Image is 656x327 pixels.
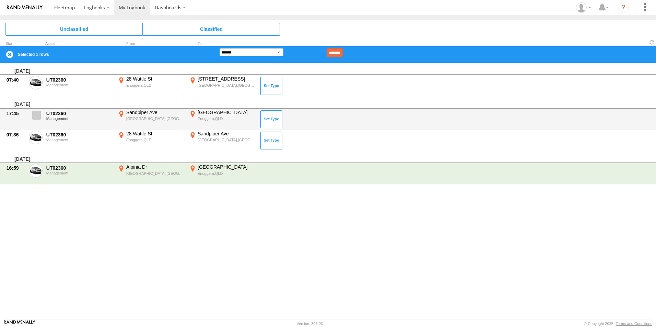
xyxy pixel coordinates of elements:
div: David Nguyen [574,2,594,13]
div: Click to Sort [5,42,26,46]
label: Click to View Event Location [117,109,185,129]
div: UT02360 [46,165,113,171]
span: Refresh [648,39,656,46]
label: Click to View Event Location [117,131,185,150]
a: Terms and Conditions [616,322,652,326]
button: Click to Set [260,110,282,128]
label: Click to View Event Location [188,109,257,129]
label: Click to View Event Location [117,76,185,96]
label: Click to View Event Location [188,131,257,150]
div: UT02360 [46,77,113,83]
div: [GEOGRAPHIC_DATA],[GEOGRAPHIC_DATA] [198,137,256,142]
div: Enoggera,QLD [126,83,184,88]
div: Enoggera,QLD [198,171,256,176]
div: [GEOGRAPHIC_DATA],[GEOGRAPHIC_DATA] [198,83,256,88]
div: Alpinia Dr [126,164,184,170]
div: Management [46,138,113,142]
div: Enoggera,QLD [126,137,184,142]
div: [GEOGRAPHIC_DATA] [198,109,256,116]
div: Sandpiper Ave [126,109,184,116]
label: Clear Selection [5,50,14,59]
img: rand-logo.svg [7,5,43,10]
div: 17:45 [7,110,25,117]
span: Click to view Classified Trips [143,23,280,35]
div: Management [46,117,113,121]
div: [GEOGRAPHIC_DATA] [198,164,256,170]
div: To [188,42,257,46]
label: Click to View Event Location [188,164,257,184]
div: © Copyright 2025 - [584,322,652,326]
div: 28 Wattle St [126,131,184,137]
div: Enoggera,QLD [198,116,256,121]
div: Sandpiper Ave [198,131,256,137]
button: Click to Set [260,77,282,95]
div: [STREET_ADDRESS] [198,76,256,82]
label: Click to View Event Location [117,164,185,184]
a: Visit our Website [4,320,35,327]
div: [GEOGRAPHIC_DATA],[GEOGRAPHIC_DATA] [126,116,184,121]
div: Version: 305.03 [297,322,323,326]
div: Management [46,171,113,175]
div: 07:40 [7,77,25,83]
div: [GEOGRAPHIC_DATA],[GEOGRAPHIC_DATA] [126,171,184,176]
i: ? [618,2,629,13]
div: Management [46,83,113,87]
div: 28 Wattle St [126,76,184,82]
div: 16:59 [7,165,25,171]
div: Asset [45,42,114,46]
label: Click to View Event Location [188,76,257,96]
span: Click to view Unclassified Trips [5,23,143,35]
div: UT02360 [46,132,113,138]
div: 07:36 [7,132,25,138]
button: Click to Set [260,132,282,149]
div: From [117,42,185,46]
div: UT02360 [46,110,113,117]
